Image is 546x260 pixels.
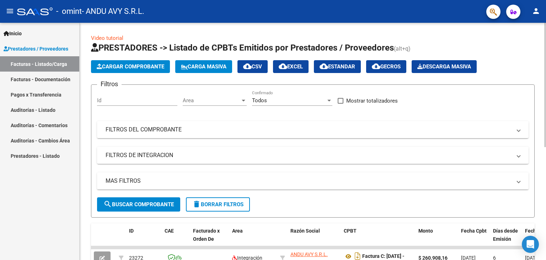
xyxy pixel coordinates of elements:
span: - omint [56,4,82,19]
span: Monto [418,228,433,234]
span: Fecha Recibido [525,228,545,242]
button: EXCEL [273,60,309,73]
span: Mostrar totalizadores [346,97,398,105]
span: (alt+q) [394,45,411,52]
span: Buscar Comprobante [103,201,174,208]
span: Razón Social [290,228,320,234]
span: Borrar Filtros [192,201,243,208]
h3: Filtros [97,79,122,89]
span: ID [129,228,134,234]
datatable-header-cell: Area [229,223,277,255]
button: Borrar Filtros [186,197,250,212]
span: CPBT [344,228,357,234]
span: Fecha Cpbt [461,228,487,234]
span: Gecros [372,63,401,70]
datatable-header-cell: Días desde Emisión [490,223,522,255]
span: Todos [252,97,267,104]
mat-expansion-panel-header: FILTROS DE INTEGRACION [97,147,529,164]
span: Días desde Emisión [493,228,518,242]
span: EXCEL [279,63,303,70]
a: Video tutorial [91,35,123,41]
mat-icon: cloud_download [372,62,380,71]
span: PRESTADORES -> Listado de CPBTs Emitidos por Prestadores / Proveedores [91,43,394,53]
mat-icon: cloud_download [279,62,287,71]
mat-expansion-panel-header: FILTROS DEL COMPROBANTE [97,121,529,138]
span: Descarga Masiva [417,63,471,70]
span: Estandar [320,63,355,70]
button: Cargar Comprobante [91,60,170,73]
span: Prestadores / Proveedores [4,45,68,53]
datatable-header-cell: Monto [416,223,458,255]
span: CSV [243,63,262,70]
mat-icon: cloud_download [243,62,252,71]
mat-icon: menu [6,7,14,15]
app-download-masive: Descarga masiva de comprobantes (adjuntos) [412,60,477,73]
span: Inicio [4,30,22,37]
span: Facturado x Orden De [193,228,220,242]
span: Area [183,97,240,104]
span: CAE [165,228,174,234]
mat-panel-title: MAS FILTROS [106,177,512,185]
datatable-header-cell: Fecha Cpbt [458,223,490,255]
button: Descarga Masiva [412,60,477,73]
button: Carga Masiva [175,60,232,73]
datatable-header-cell: CPBT [341,223,416,255]
button: Gecros [366,60,406,73]
span: ANDU AVY S.R.L. [290,251,328,257]
span: Cargar Comprobante [97,63,164,70]
mat-icon: person [532,7,540,15]
mat-panel-title: FILTROS DE INTEGRACION [106,151,512,159]
datatable-header-cell: CAE [162,223,190,255]
button: Estandar [314,60,361,73]
mat-icon: delete [192,200,201,208]
datatable-header-cell: Facturado x Orden De [190,223,229,255]
button: CSV [237,60,268,73]
mat-icon: search [103,200,112,208]
div: Open Intercom Messenger [522,236,539,253]
mat-icon: cloud_download [320,62,328,71]
span: Carga Masiva [181,63,226,70]
mat-expansion-panel-header: MAS FILTROS [97,172,529,189]
span: Area [232,228,243,234]
span: - ANDU AVY S.R.L. [82,4,144,19]
datatable-header-cell: ID [126,223,162,255]
mat-panel-title: FILTROS DEL COMPROBANTE [106,126,512,134]
button: Buscar Comprobante [97,197,180,212]
datatable-header-cell: Razón Social [288,223,341,255]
